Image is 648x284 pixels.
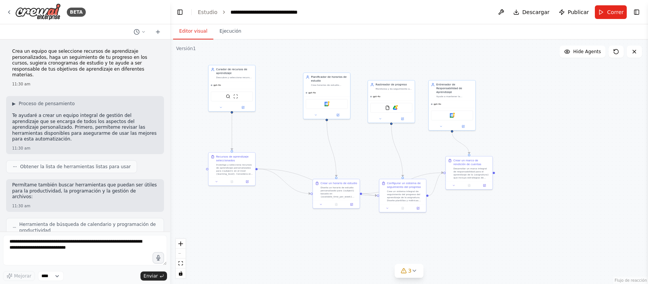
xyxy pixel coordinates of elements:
[175,7,185,17] button: Hide left sidebar
[631,7,642,17] button: Show right sidebar
[12,101,16,106] font: ▶
[452,124,474,129] button: Abrir en el panel lateral
[312,179,360,208] div: Crear un horario de estudioDiseña un horario de estudio personalizado para {subject} basado en {a...
[179,28,207,34] font: Editor visual
[131,27,149,36] button: Cambiar al chat anterior
[385,106,390,110] img: Herramienta de lectura de archivos
[387,182,421,189] font: Configurar un sistema de seguimiento del progreso
[573,49,601,55] span: Hide Agents
[311,76,347,82] font: Planificador de horarios de estudio
[233,94,238,99] img: Herramienta para raspar sitios web
[556,5,592,19] button: Publicar
[461,183,477,188] button: No hay salida disponible
[510,5,553,19] button: Descargar
[303,73,350,119] div: Planificador de horarios de estudioCrea horarios de estudio personalizados para {subject} que opt...
[224,179,240,184] button: No hay salida disponible
[568,9,589,15] font: Publicar
[436,95,473,128] font: Ayude a mantener la motivación y la responsabilidad por el aprendizaje de la {asignatura} brindán...
[445,156,493,190] div: Crear un marco de rendición de cuentasDesarrollar un marco integral de responsabilidad para el ap...
[311,84,347,117] font: Crea horarios de estudio personalizados para {subject} que optimicen la eficiencia del aprendizaj...
[176,46,193,51] font: Versión
[453,159,481,166] font: Crear un marco de rendición de cuentas
[607,9,624,15] font: Correr
[219,28,241,34] font: Ejecución
[408,268,412,274] font: 3
[478,183,491,188] button: Abrir en el panel lateral
[70,9,83,15] font: BETA
[367,80,415,123] div: Rastreador de progresoMonitorea y da seguimiento al progreso del aprendizaje en {subject}, analiz...
[3,271,35,281] button: Mejorar
[232,105,254,110] button: Abrir en el panel lateral
[140,271,167,281] button: Enviar
[176,268,186,278] button: alternar interactividad
[393,106,397,110] img: Google Drive
[325,121,338,177] g: Edge from c389e8e0-61d2-4a5d-b7e3-edb340b5c1f2 to 84b98b45-671c-4d35-b80b-b7813cc772f9
[560,46,605,58] button: Hide Agents
[392,117,413,121] button: Abrir en el panel lateral
[436,83,462,94] font: Entrenador de Responsabilidad de Aprendizaje
[176,239,186,278] div: Controles de flujo de React
[216,76,252,106] font: Descubre y selecciona recursos de aprendizaje personalizados para {subject} según {learning_level...
[152,27,164,36] button: Iniciar un nuevo chat
[375,87,412,117] font: Monitorea y da seguimiento al progreso del aprendizaje en {subject}, analiza las tasas de finaliz...
[176,259,186,268] button: vista de ajuste
[198,8,298,16] nav: migaja de pan
[258,167,310,196] g: Edge from d798f191-cd28-4875-a6d1-1951fb06bfba to 84b98b45-671c-4d35-b80b-b7813cc772f9
[428,80,476,131] div: Entrenador de Responsabilidad de AprendizajeAyude a mantener la motivación y la responsabilidad p...
[12,49,147,77] font: Crea un equipo que seleccione recursos de aprendizaje personalizados, haga un seguimiento de tu p...
[230,113,234,150] g: Edge from 313c92af-93f9-4f72-911b-8abfac562b74 to d798f191-cd28-4875-a6d1-1951fb06bfba
[325,102,329,106] img: Calendario de Google
[522,9,550,15] font: Descargar
[12,146,30,150] font: 11:30 am
[362,171,443,196] g: Edge from 84b98b45-671c-4d35-b80b-b7813cc772f9 to 4ea39438-fb17-4432-9113-fc9f0657515d
[14,273,32,279] font: Mejorar
[389,125,405,177] g: Edge from fa97ec43-eed0-41fb-aa2d-434c8b22af79 to 3797905c-01aa-45cf-9de9-97002656d2e4
[394,264,424,278] button: 3
[373,95,380,98] font: gpt-4o
[153,252,164,263] button: Haga clic para decir su idea de automatización
[176,239,186,249] button: dar un golpe de zoom
[198,9,218,15] a: Estudio
[595,5,627,19] button: Correr
[20,164,131,169] font: Obtener la lista de herramientas listas para usar
[320,182,357,185] font: Crear un horario de estudio
[375,83,407,86] font: Rastreador de progreso
[450,113,454,118] img: Calendario de Google
[216,163,253,202] font: Investiga y selecciona recursos de aprendizaje personalizados para {subject} en el nivel {learnin...
[453,167,489,203] font: Desarrollar un marco integral de responsabilidad para el aprendizaje de la {asignatura} que inclu...
[19,101,75,106] font: Proceso de pensamiento
[379,179,426,212] div: Configurar un sistema de seguimiento del progresoCree un sistema integral de seguimiento del prog...
[615,278,647,282] font: Flujo de reacción
[208,65,255,112] div: Curador de recursos de aprendizajeDescubre y selecciona recursos de aprendizaje personalizados pa...
[412,206,424,210] button: Abrir en el panel lateral
[143,273,158,279] font: Enviar
[213,84,221,87] font: gpt-4o
[434,103,441,106] font: gpt-4o
[308,92,316,94] font: gpt-4o
[328,202,344,207] button: No hay salida disponible
[258,167,377,197] g: Edge from d798f191-cd28-4875-a6d1-1951fb06bfba to 3797905c-01aa-45cf-9de9-97002656d2e4
[226,94,230,99] img: Herramienta de desarrollo de Serper
[216,155,249,162] font: Recursos de aprendizaje seleccionados
[241,179,254,184] button: Abrir en el panel lateral
[208,152,255,186] div: Recursos de aprendizaje seleccionadosInvestiga y selecciona recursos de aprendizaje personalizado...
[362,192,377,197] g: Edge from 84b98b45-671c-4d35-b80b-b7813cc772f9 to 3797905c-01aa-45cf-9de9-97002656d2e4
[19,222,156,233] font: Herramienta de búsqueda de calendario y programación de productividad
[12,101,75,107] button: ▶Proceso de pensamiento
[12,182,157,199] font: Permítame también buscar herramientas que puedan ser útiles para la productividad, la programació...
[395,206,411,210] button: No hay salida disponible
[345,202,358,207] button: Abrir en el panel lateral
[216,68,247,75] font: Curador de recursos de aprendizaje
[15,3,61,21] img: Logo
[193,46,196,51] font: 1
[387,190,423,229] font: Cree un sistema integral de seguimiento del progreso del aprendizaje de la asignatura. Diseñe pla...
[450,132,471,154] g: Edge from 1682479d-5327-458b-add4-0247334fc24d to 4ea39438-fb17-4432-9113-fc9f0657515d
[327,113,349,117] button: Abrir en el panel lateral
[12,204,30,208] font: 11:30 am
[12,82,30,86] font: 11:30 am
[320,186,357,231] font: Diseña un horario de estudio personalizado para {subject} basado en {available_time_per_week} hor...
[429,171,443,197] g: Edge from 3797905c-01aa-45cf-9de9-97002656d2e4 to 4ea39438-fb17-4432-9113-fc9f0657515d
[615,278,647,282] a: Atribución de React Flow
[12,113,156,142] font: Te ayudaré a crear un equipo integral de gestión del aprendizaje que se encarga de todos los aspe...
